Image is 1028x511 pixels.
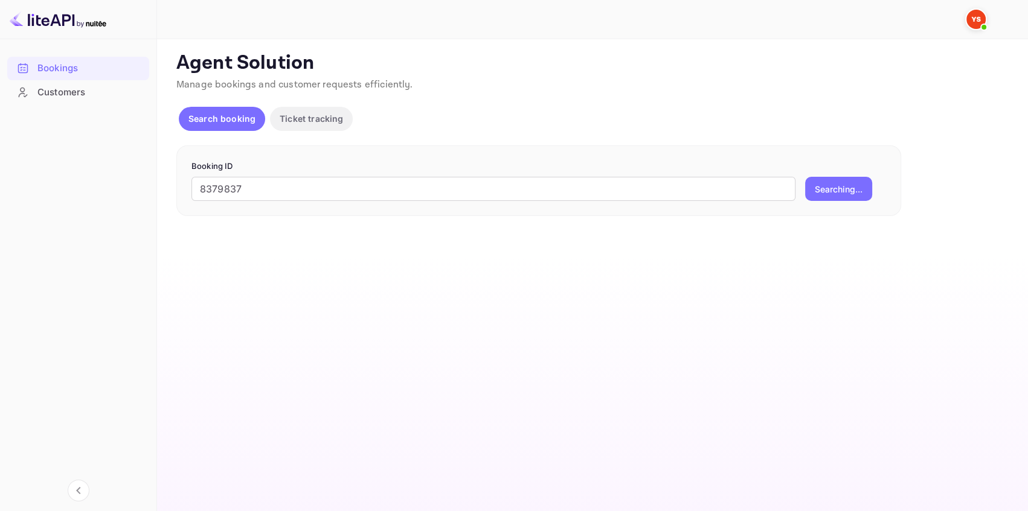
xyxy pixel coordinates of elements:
img: LiteAPI logo [10,10,106,29]
a: Customers [7,81,149,103]
p: Search booking [188,112,255,125]
img: Yandex Support [966,10,986,29]
p: Booking ID [191,160,886,173]
button: Searching... [805,177,872,201]
div: Bookings [7,57,149,80]
div: Customers [7,81,149,104]
div: Customers [37,86,143,100]
div: Bookings [37,62,143,75]
button: Collapse navigation [68,480,89,501]
a: Bookings [7,57,149,79]
p: Ticket tracking [280,112,343,125]
span: Manage bookings and customer requests efficiently. [176,78,413,91]
p: Agent Solution [176,51,1006,75]
input: Enter Booking ID (e.g., 63782194) [191,177,795,201]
